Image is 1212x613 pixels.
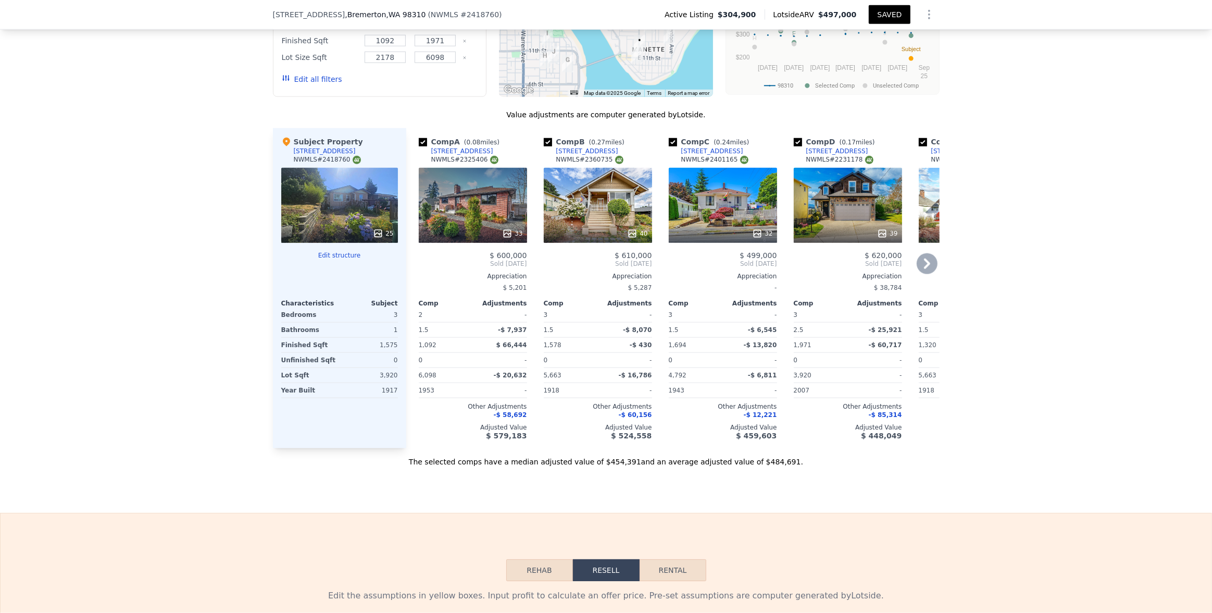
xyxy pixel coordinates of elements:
[570,90,578,95] button: Keyboard shortcuts
[794,372,811,379] span: 3,920
[888,64,907,71] text: [DATE]
[634,35,645,53] div: 1118 Perry Ave
[502,228,522,239] div: 33
[919,383,971,398] div: 1918
[669,423,777,432] div: Adjusted Value
[460,139,504,146] span: ( miles)
[294,155,361,164] div: NWMLS # 2418760
[669,272,777,280] div: Appreciation
[615,251,652,260] span: $ 610,000
[494,411,527,419] span: -$ 58,692
[431,10,458,19] span: NWMLS
[598,299,652,308] div: Adjustments
[584,90,641,96] span: Map data ©2025 Google
[544,299,598,308] div: Comp
[709,139,753,146] span: ( miles)
[281,299,340,308] div: Characteristics
[419,341,436,349] span: 1,092
[467,139,481,146] span: 0.08
[850,353,902,367] div: -
[591,139,605,146] span: 0.27
[498,326,527,334] span: -$ 7,937
[681,155,748,164] div: NWMLS # 2401165
[740,251,777,260] span: $ 499,000
[718,9,756,20] span: $304,900
[600,383,652,398] div: -
[506,559,573,581] button: Rehab
[281,338,338,352] div: Finished Sqft
[544,272,652,280] div: Appreciation
[773,9,818,20] span: Lotside ARV
[544,341,561,349] span: 1,578
[861,64,881,71] text: [DATE]
[669,323,721,337] div: 1.5
[502,83,536,97] a: Open this area in Google Maps (opens a new window)
[669,383,721,398] div: 1943
[460,10,499,19] span: # 2418760
[883,30,886,36] text: J
[623,326,652,334] span: -$ 8,070
[850,383,902,398] div: -
[794,402,902,411] div: Other Adjustments
[919,311,923,318] span: 3
[736,432,777,440] span: $ 459,603
[502,83,536,97] img: Google
[752,228,772,239] div: 32
[919,272,1027,280] div: Appreciation
[631,46,643,64] div: 1007 Perry Ave
[748,326,777,334] span: -$ 6,545
[784,64,804,71] text: [DATE]
[273,9,345,20] span: [STREET_ADDRESS]
[544,311,548,318] span: 3
[544,372,561,379] span: 5,663
[794,341,811,349] span: 1,971
[669,260,777,268] span: Sold [DATE]
[342,338,398,352] div: 1,575
[806,147,868,155] div: [STREET_ADDRESS]
[919,357,923,364] span: 0
[920,72,928,80] text: 25
[475,308,527,322] div: -
[744,411,777,419] span: -$ 12,221
[342,368,398,383] div: 3,920
[281,383,338,398] div: Year Built
[794,357,798,364] span: 0
[419,260,527,268] span: Sold [DATE]
[600,353,652,367] div: -
[869,326,902,334] span: -$ 25,921
[556,147,618,155] div: [STREET_ADDRESS]
[640,559,706,581] button: Rental
[681,147,743,155] div: [STREET_ADDRESS]
[573,559,640,581] button: Resell
[627,228,647,239] div: 40
[794,323,846,337] div: 2.5
[619,411,652,419] span: -$ 60,156
[282,74,342,84] button: Edit all filters
[874,284,902,291] span: $ 38,784
[611,432,652,440] span: $ 524,558
[869,341,902,349] span: -$ 60,717
[544,147,618,155] a: [STREET_ADDRESS]
[669,137,754,147] div: Comp C
[725,308,777,322] div: -
[419,323,471,337] div: 1.5
[873,82,919,89] text: Unselected Comp
[669,299,723,308] div: Comp
[281,137,363,147] div: Subject Property
[386,10,426,19] span: , WA 98310
[909,23,913,30] text: C
[544,137,629,147] div: Comp B
[419,311,423,318] span: 2
[630,341,652,349] span: -$ 430
[353,156,361,164] img: NWMLS Logo
[600,308,652,322] div: -
[744,341,777,349] span: -$ 13,820
[723,299,777,308] div: Adjustments
[281,308,338,322] div: Bedrooms
[419,137,504,147] div: Comp A
[664,27,675,44] div: 1147 Trenton Ave
[281,590,931,602] div: Edit the assumptions in yellow boxes. Input profit to calculate an offer price. Pre-set assumptio...
[494,372,527,379] span: -$ 20,632
[818,10,857,19] span: $497,000
[544,423,652,432] div: Adjusted Value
